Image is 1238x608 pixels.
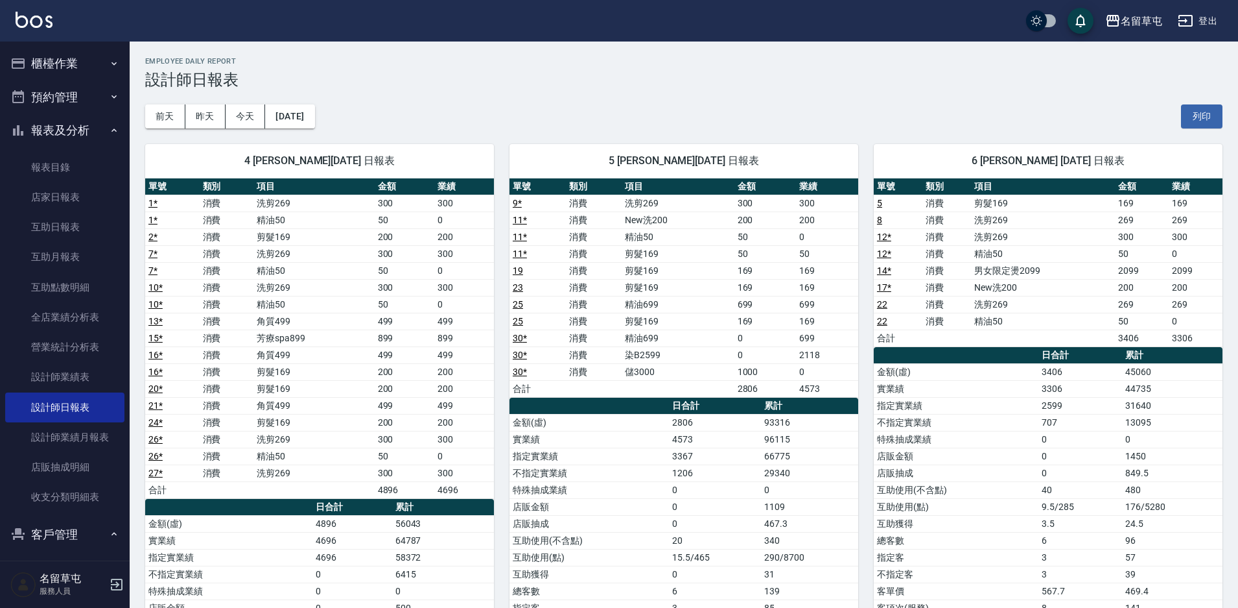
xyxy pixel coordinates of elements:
td: 洗剪269 [253,431,375,448]
td: 指定實業績 [874,397,1038,414]
th: 業績 [796,178,858,195]
td: 899 [375,330,434,347]
td: 24.5 [1122,515,1222,532]
div: 名留草屯 [1121,13,1162,29]
td: 0 [434,448,494,465]
td: 消費 [922,262,971,279]
td: 13095 [1122,414,1222,431]
td: 角質499 [253,397,375,414]
td: 精油50 [253,296,375,313]
td: 200 [434,228,494,245]
td: 消費 [200,363,254,380]
td: 300 [1169,228,1222,245]
th: 項目 [622,178,734,195]
td: 精油699 [622,330,734,347]
td: 200 [1115,279,1169,296]
td: 精油50 [253,262,375,279]
td: 66775 [761,448,858,465]
td: 4896 [312,515,391,532]
td: 互助使用(點) [874,498,1038,515]
td: 56043 [392,515,494,532]
td: 0 [796,228,858,245]
td: 實業績 [145,532,312,549]
a: 22 [877,316,887,326]
td: 消費 [200,347,254,363]
td: 消費 [200,431,254,448]
table: a dense table [145,178,494,499]
td: 467.3 [761,515,858,532]
th: 類別 [922,178,971,195]
button: 名留草屯 [1100,8,1167,34]
td: 0 [796,363,858,380]
td: 899 [434,330,494,347]
td: 消費 [200,279,254,296]
td: 指定客 [874,549,1038,566]
th: 業績 [434,178,494,195]
a: 設計師業績表 [5,362,124,392]
td: 消費 [200,465,254,481]
table: a dense table [874,178,1222,347]
h2: Employee Daily Report [145,57,1222,66]
td: 0 [669,515,761,532]
td: 200 [434,363,494,380]
td: 96115 [761,431,858,448]
th: 單號 [145,178,200,195]
button: 客戶管理 [5,518,124,552]
td: 0 [312,566,391,583]
td: 0 [1038,448,1122,465]
button: [DATE] [265,104,314,128]
td: 169 [734,313,797,330]
td: 消費 [200,195,254,212]
td: 269 [1169,296,1222,313]
td: 剪髮169 [622,262,734,279]
td: 707 [1038,414,1122,431]
td: 50 [796,245,858,262]
td: 300 [434,245,494,262]
button: 列印 [1181,104,1222,128]
td: 4896 [375,481,434,498]
td: 300 [434,279,494,296]
td: 50 [1115,245,1169,262]
th: 金額 [734,178,797,195]
td: 2118 [796,347,858,363]
a: 互助日報表 [5,212,124,242]
td: 300 [434,195,494,212]
a: 店家日報表 [5,182,124,212]
td: 200 [375,380,434,397]
td: 合計 [874,330,922,347]
td: 300 [375,279,434,296]
a: 營業統計分析表 [5,332,124,362]
th: 金額 [375,178,434,195]
td: 50 [734,245,797,262]
td: 實業績 [874,380,1038,397]
td: 169 [734,279,797,296]
td: 消費 [922,279,971,296]
td: 消費 [200,397,254,414]
a: 全店業績分析表 [5,302,124,332]
td: 消費 [566,212,622,228]
td: 消費 [566,195,622,212]
td: 店販金額 [874,448,1038,465]
td: 300 [375,431,434,448]
td: 0 [434,296,494,313]
td: New洗200 [622,212,734,228]
td: 45060 [1122,363,1222,380]
a: 收支分類明細表 [5,482,124,512]
td: 特殊抽成業績 [509,481,669,498]
td: 50 [375,448,434,465]
td: 269 [1169,212,1222,228]
td: 消費 [922,228,971,245]
td: 2599 [1038,397,1122,414]
td: 洗剪269 [253,465,375,481]
td: 互助獲得 [874,515,1038,532]
td: 消費 [200,245,254,262]
td: 消費 [200,380,254,397]
td: 剪髮169 [253,363,375,380]
th: 日合計 [669,398,761,415]
td: 499 [434,313,494,330]
td: 200 [796,212,858,228]
td: 洗剪269 [253,279,375,296]
td: 不指定實業績 [509,465,669,481]
td: 699 [796,330,858,347]
td: 200 [375,228,434,245]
